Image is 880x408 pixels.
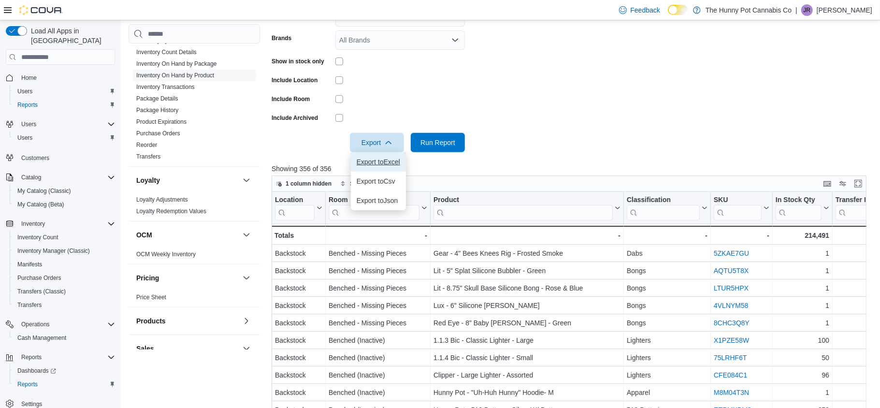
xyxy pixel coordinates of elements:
[714,371,747,379] a: CFE084C1
[356,133,398,152] span: Export
[136,49,197,56] a: Inventory Count Details
[21,74,37,82] span: Home
[272,178,335,189] button: 1 column hidden
[17,319,54,330] button: Operations
[329,282,427,294] div: Benched - Missing Pieces
[14,199,115,210] span: My Catalog (Beta)
[2,171,119,184] button: Catalog
[776,352,829,364] div: 50
[136,207,206,215] span: Loyalty Redemption Values
[17,319,115,330] span: Operations
[241,229,252,241] button: OCM
[17,172,115,183] span: Catalog
[10,285,119,298] button: Transfers (Classic)
[272,164,872,174] p: Showing 356 of 356
[17,274,61,282] span: Purchase Orders
[14,332,70,344] a: Cash Management
[136,95,178,102] a: Package Details
[136,196,188,204] span: Loyalty Adjustments
[351,191,406,210] button: Export toJson
[136,141,157,149] span: Reorder
[706,4,792,16] p: The Hunny Pot Cannabis Co
[433,196,620,220] button: Product
[776,230,829,241] div: 214,491
[776,387,829,398] div: 1
[136,153,160,160] span: Transfers
[627,196,700,220] div: Classification
[433,369,620,381] div: Clipper - Large Lighter - Assorted
[136,48,197,56] span: Inventory Count Details
[14,132,36,144] a: Users
[136,344,154,353] h3: Sales
[14,286,70,297] a: Transfers (Classic)
[136,208,206,215] a: Loyalty Redemption Values
[10,258,119,271] button: Manifests
[14,299,115,311] span: Transfers
[272,76,317,84] label: Include Location
[714,230,769,241] div: -
[275,352,322,364] div: Backstock
[136,84,195,90] a: Inventory Transactions
[714,284,749,292] a: LTUR5HPX
[801,4,813,16] div: Jesse Redwood
[14,365,60,377] a: Dashboards
[351,172,406,191] button: Export toCsv
[433,230,620,241] div: -
[2,217,119,231] button: Inventory
[136,251,196,258] a: OCM Weekly Inventory
[136,230,152,240] h3: OCM
[14,379,42,390] a: Reports
[275,196,315,205] div: Location
[14,272,65,284] a: Purchase Orders
[19,5,63,15] img: Cova
[17,334,66,342] span: Cash Management
[14,245,94,257] a: Inventory Manager (Classic)
[329,369,427,381] div: Benched (Inactive)
[17,187,71,195] span: My Catalog (Classic)
[329,300,427,311] div: Benched - Missing Pieces
[433,196,613,220] div: Product
[714,196,762,220] div: SKU URL
[10,184,119,198] button: My Catalog (Classic)
[129,248,260,264] div: OCM
[17,172,45,183] button: Catalog
[10,131,119,145] button: Users
[241,175,252,186] button: Loyalty
[14,299,45,311] a: Transfers
[136,118,187,125] a: Product Expirations
[136,344,239,353] button: Sales
[136,142,157,148] a: Reorder
[17,151,115,163] span: Customers
[14,86,36,97] a: Users
[357,177,400,185] span: Export to Csv
[17,218,49,230] button: Inventory
[136,72,214,79] a: Inventory On Hand by Product
[14,199,68,210] a: My Catalog (Beta)
[351,152,406,172] button: Export toExcel
[627,387,707,398] div: Apparel
[17,118,40,130] button: Users
[17,301,42,309] span: Transfers
[286,180,332,188] span: 1 column hidden
[136,273,159,283] h3: Pricing
[275,387,322,398] div: Backstock
[329,352,427,364] div: Benched (Inactive)
[14,232,62,243] a: Inventory Count
[357,197,400,204] span: Export to Json
[14,272,115,284] span: Purchase Orders
[14,99,42,111] a: Reports
[14,86,115,97] span: Users
[10,98,119,112] button: Reports
[433,335,620,346] div: 1.1.3 Bic - Classic Lighter - Large
[627,352,707,364] div: Lighters
[10,271,119,285] button: Purchase Orders
[14,245,115,257] span: Inventory Manager (Classic)
[21,154,49,162] span: Customers
[420,138,455,147] span: Run Report
[14,365,115,377] span: Dashboards
[329,248,427,259] div: Benched - Missing Pieces
[627,248,707,259] div: Dabs
[451,36,459,44] button: Open list of options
